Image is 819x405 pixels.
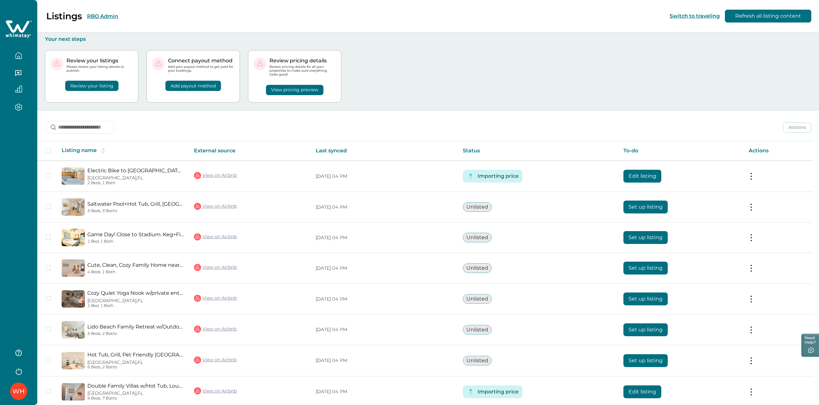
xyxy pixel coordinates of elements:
[13,383,25,399] div: Whimstay Host
[62,259,85,277] img: propertyImage_Cute, Clean, Cozy Family Home near Playground+Pool
[463,356,492,365] button: Unlisted
[623,292,668,305] button: Set up listing
[478,385,519,398] button: Importing price
[87,167,184,174] a: Electric Bike to [GEOGRAPHIC_DATA]. Hot Tub Cottage.
[87,383,184,389] a: Double Family Villas w/Hot Tub, Lounges. Sleeps 24
[194,233,237,241] a: View on Airbnb
[311,141,458,161] th: Last synced
[194,202,237,211] a: View on Airbnb
[623,323,668,336] button: Set up listing
[87,303,184,308] p: 1 Bed, 1 Bath
[744,141,813,161] th: Actions
[194,171,237,180] a: View on Airbnb
[467,172,475,180] img: Timer
[316,327,453,333] p: [DATE] 04 PM
[62,198,85,216] img: propertyImage_Saltwater Pool+Hot Tub, Grill, Walk Downtown
[87,209,184,213] p: 5 Beds, 3 Baths
[87,239,184,244] p: 1 Bed, 1 Bath
[87,201,184,207] a: Saltwater Pool+Hot Tub, Grill, [GEOGRAPHIC_DATA]
[463,263,492,273] button: Unlisted
[87,352,184,358] a: Hot Tub, Grill, Pet Friendly [GEOGRAPHIC_DATA]
[62,321,85,338] img: propertyImage_Lido Beach Family Retreat w/Outdoor Shower+Grill
[87,181,184,185] p: 2 Beds, 1 Bath
[463,325,492,335] button: Unlisted
[62,167,85,185] img: propertyImage_Electric Bike to Siesta Beach. Hot Tub Cottage.
[168,58,234,64] p: Connect payout method
[783,122,811,133] button: Actions
[57,141,189,161] th: Listing name
[623,231,668,244] button: Set up listing
[87,298,184,303] p: [GEOGRAPHIC_DATA], FL
[670,13,720,19] button: Switch to traveling
[62,290,85,308] img: propertyImage_Cozy Quiet Yoga Nook w/private entry & bird yard
[194,325,237,333] a: View on Airbnb
[618,141,744,161] th: To-do
[194,263,237,272] a: View on Airbnb
[463,233,492,242] button: Unlisted
[87,365,184,370] p: 6 Beds, 2 Baths
[87,13,118,19] button: RBO Admin
[62,383,85,401] img: propertyImage_Double Family Villas w/Hot Tub, Lounges. Sleeps 24
[725,10,811,22] button: Refresh all listing content
[269,65,336,77] p: Review pricing details for all your properties to make sure everything looks good!
[46,11,82,22] p: Listings
[194,294,237,302] a: View on Airbnb
[66,65,133,73] p: Please review your listing details to publish.
[87,231,184,238] a: Game Day! Close to Stadium. Keg+Firepit+Parking.
[87,391,184,396] p: [GEOGRAPHIC_DATA], FL
[165,81,221,91] button: Add payout method
[623,201,668,213] button: Set up listing
[194,387,237,395] a: View on Airbnb
[168,65,234,73] p: Add your payout method to get paid for your bookings.
[463,202,492,212] button: Unlisted
[97,148,110,154] button: sorting
[458,141,618,161] th: Status
[87,396,184,401] p: 9 Beds, 7 Baths
[463,294,492,304] button: Unlisted
[316,389,453,395] p: [DATE] 04 PM
[269,58,336,64] p: Review pricing details
[316,173,453,180] p: [DATE] 04 PM
[87,270,184,274] p: 4 Beds, 1 Bath
[623,385,661,398] button: Edit listing
[266,85,323,95] button: View pricing preview
[316,265,453,272] p: [DATE] 04 PM
[87,360,184,365] p: [GEOGRAPHIC_DATA], FL
[467,388,475,396] img: Timer
[62,352,85,369] img: propertyImage_Hot Tub, Grill, Pet Friendly Beach House Downtown
[623,170,661,183] button: Edit listing
[87,175,184,181] p: [GEOGRAPHIC_DATA], FL
[45,36,811,42] p: Your next steps
[87,331,184,336] p: 5 Beds, 2 Baths
[478,170,519,183] button: Importing price
[87,324,184,330] a: Lido Beach Family Retreat w/Outdoor Shower+Grill
[87,262,184,268] a: Cute, Clean, Cozy Family Home near Playground+Pool
[316,357,453,364] p: [DATE] 04 PM
[316,296,453,302] p: [DATE] 04 PM
[87,290,184,296] a: Cozy Quiet Yoga Nook w/private entry & bird yard
[623,354,668,367] button: Set up listing
[189,141,311,161] th: External source
[65,81,119,91] button: Review your listing
[194,356,237,364] a: View on Airbnb
[316,235,453,241] p: [DATE] 04 PM
[62,229,85,246] img: propertyImage_Game Day! Close to Stadium. Keg+Firepit+Parking.
[623,262,668,274] button: Set up listing
[316,204,453,211] p: [DATE] 04 PM
[66,58,133,64] p: Review your listings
